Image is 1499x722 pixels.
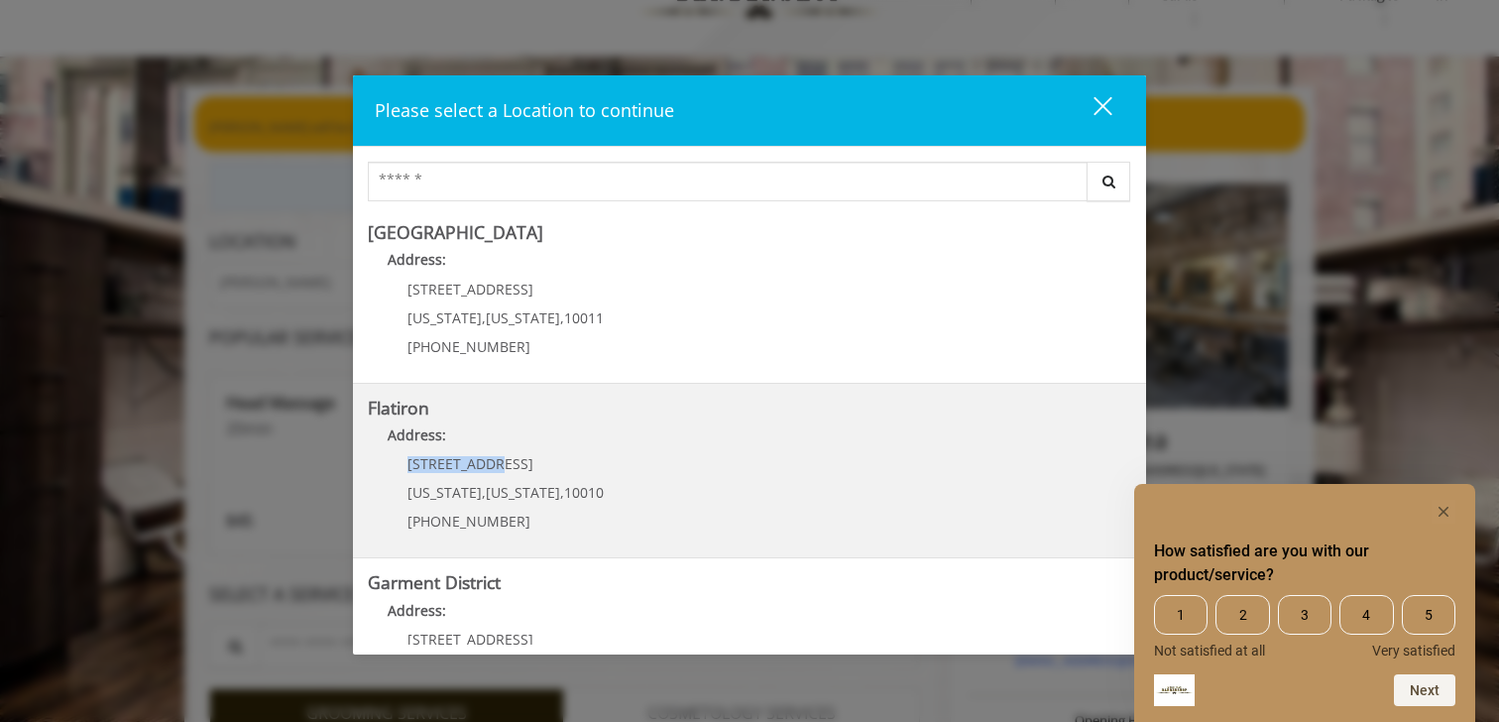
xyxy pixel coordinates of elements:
span: 10011 [564,308,604,327]
span: [PHONE_NUMBER] [407,512,530,531]
b: Flatiron [368,396,429,420]
span: 1 [1154,595,1208,635]
span: [PHONE_NUMBER] [407,337,530,356]
span: [STREET_ADDRESS] [407,280,533,299]
span: [US_STATE] [407,308,482,327]
span: 2 [1215,595,1269,635]
button: close dialog [1057,90,1124,131]
b: Address: [388,250,446,269]
div: close dialog [1071,95,1110,125]
span: 5 [1402,595,1455,635]
h2: How satisfied are you with our product/service? Select an option from 1 to 5, with 1 being Not sa... [1154,540,1455,587]
div: How satisfied are you with our product/service? Select an option from 1 to 5, with 1 being Not sa... [1154,500,1455,706]
span: , [560,308,564,327]
span: 10010 [564,483,604,502]
span: [US_STATE] [486,483,560,502]
div: How satisfied are you with our product/service? Select an option from 1 to 5, with 1 being Not sa... [1154,595,1455,659]
b: Address: [388,601,446,620]
div: Center Select [368,162,1131,211]
span: [US_STATE] [407,483,482,502]
span: Not satisfied at all [1154,643,1265,659]
input: Search Center [368,162,1088,201]
b: [GEOGRAPHIC_DATA] [368,220,543,244]
span: 4 [1339,595,1393,635]
i: Search button [1097,175,1120,188]
span: , [560,483,564,502]
span: , [482,483,486,502]
span: , [482,308,486,327]
span: Please select a Location to continue [375,98,674,122]
button: Hide survey [1432,500,1455,524]
span: Very satisfied [1372,643,1455,659]
span: [STREET_ADDRESS] [407,454,533,473]
b: Address: [388,425,446,444]
span: 3 [1278,595,1331,635]
button: Next question [1394,674,1455,706]
span: [US_STATE] [486,308,560,327]
b: Garment District [368,570,501,594]
span: [STREET_ADDRESS] [407,630,533,649]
